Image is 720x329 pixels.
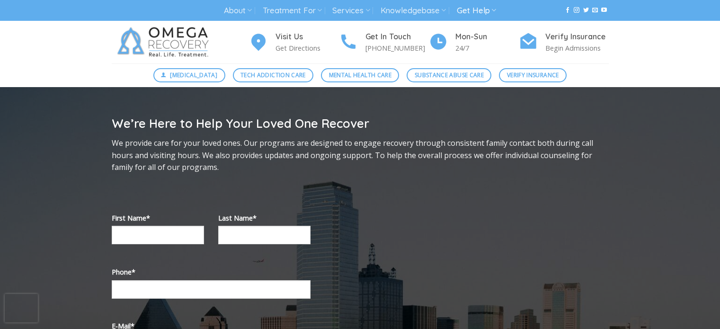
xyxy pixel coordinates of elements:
[249,31,339,54] a: Visit Us Get Directions
[507,71,559,80] span: Verify Insurance
[112,21,218,63] img: Omega Recovery
[240,71,306,80] span: Tech Addiction Care
[112,137,609,174] p: We provide care for your loved ones. Our programs are designed to engage recovery through consist...
[415,71,484,80] span: Substance Abuse Care
[112,116,609,131] h2: We’re Here to Help Your Loved One Recover
[263,2,322,19] a: Treatment For
[153,68,225,82] a: [MEDICAL_DATA]
[455,31,519,43] h4: Mon-Sun
[321,68,399,82] a: Mental Health Care
[583,7,589,14] a: Follow on Twitter
[457,2,496,19] a: Get Help
[218,213,311,223] label: Last Name*
[276,43,339,53] p: Get Directions
[455,43,519,53] p: 24/7
[381,2,446,19] a: Knowledgebase
[332,2,370,19] a: Services
[592,7,598,14] a: Send us an email
[365,43,429,53] p: [PHONE_NUMBER]
[565,7,570,14] a: Follow on Facebook
[233,68,314,82] a: Tech Addiction Care
[499,68,567,82] a: Verify Insurance
[170,71,217,80] span: [MEDICAL_DATA]
[545,31,609,43] h4: Verify Insurance
[329,71,391,80] span: Mental Health Care
[601,7,607,14] a: Follow on YouTube
[276,31,339,43] h4: Visit Us
[545,43,609,53] p: Begin Admissions
[339,31,429,54] a: Get In Touch [PHONE_NUMBER]
[407,68,491,82] a: Substance Abuse Care
[224,2,252,19] a: About
[112,213,204,223] label: First Name*
[519,31,609,54] a: Verify Insurance Begin Admissions
[112,267,311,277] label: Phone*
[365,31,429,43] h4: Get In Touch
[574,7,579,14] a: Follow on Instagram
